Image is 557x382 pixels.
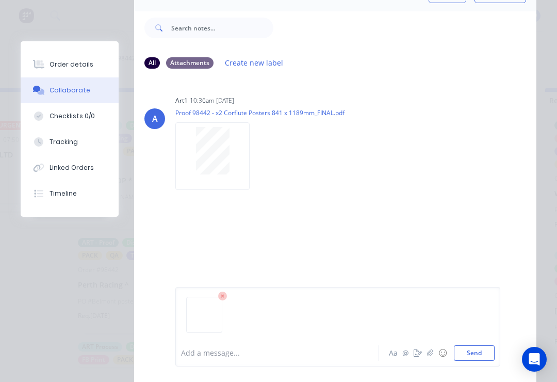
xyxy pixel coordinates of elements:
[152,113,158,125] div: A
[144,57,160,69] div: All
[175,108,345,117] p: Proof 98442 - x2 Corflute Posters 841 x 1189mm_FINAL.pdf
[21,155,119,181] button: Linked Orders
[50,86,90,95] div: Collaborate
[21,77,119,103] button: Collaborate
[399,347,412,359] button: @
[387,347,399,359] button: Aa
[166,57,214,69] div: Attachments
[50,112,95,121] div: Checklists 0/0
[50,137,78,147] div: Tracking
[50,163,94,172] div: Linked Orders
[50,189,77,198] div: Timeline
[436,347,449,359] button: ☺
[21,129,119,155] button: Tracking
[21,103,119,129] button: Checklists 0/0
[220,56,289,70] button: Create new label
[50,60,93,69] div: Order details
[171,18,273,38] input: Search notes...
[175,96,188,105] div: art1
[21,52,119,77] button: Order details
[21,181,119,206] button: Timeline
[454,345,495,361] button: Send
[522,347,547,372] div: Open Intercom Messenger
[190,96,234,105] div: 10:36am [DATE]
